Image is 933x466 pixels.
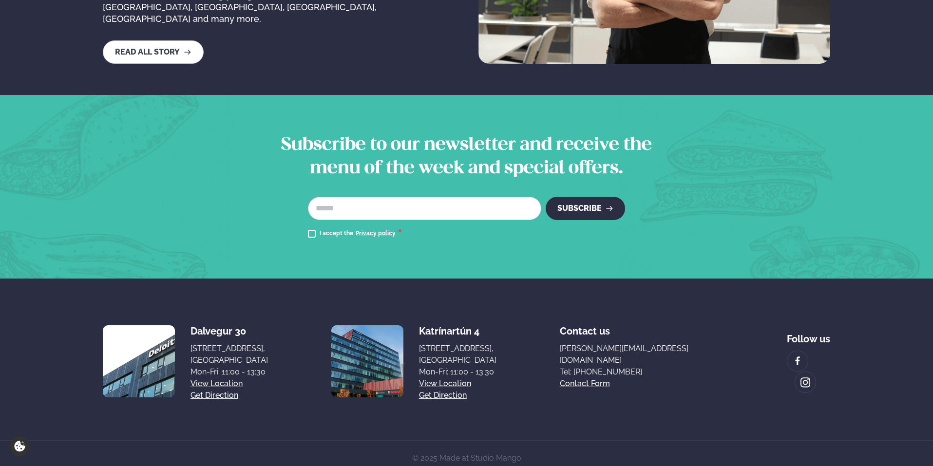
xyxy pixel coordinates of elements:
[419,325,496,337] div: Katrínartún 4
[190,390,238,401] a: Get direction
[320,228,402,240] div: I accept the
[419,390,467,401] a: Get direction
[331,325,403,397] img: image alt
[560,317,610,337] span: Contact us
[419,378,471,390] a: View location
[560,366,724,378] a: Tel: [PHONE_NUMBER]
[800,377,811,388] img: image alt
[419,366,496,378] div: Mon-Fri: 11:00 - 13:30
[471,453,521,463] span: Studio Mango
[103,40,204,64] a: Read all story
[190,343,268,366] div: [STREET_ADDRESS], [GEOGRAPHIC_DATA]
[560,343,724,366] a: [PERSON_NAME][EMAIL_ADDRESS][DOMAIN_NAME]
[787,351,808,372] a: image alt
[787,325,830,345] div: Follow us
[792,355,803,367] img: image alt
[546,197,625,220] button: Subscribe
[190,366,268,378] div: Mon-Fri: 11:00 - 13:30
[356,230,396,238] a: Privacy policy
[190,325,268,337] div: Dalvegur 30
[469,453,521,463] a: Studio Mango
[560,378,610,390] a: Contact form
[10,436,30,456] a: Cookie settings
[103,325,175,397] img: image alt
[795,372,816,392] a: image alt
[412,453,521,463] span: © 2025 Made at
[190,378,243,390] a: View location
[275,134,658,181] h2: Subscribe to our newsletter and receive the menu of the week and special offers.
[419,343,496,366] div: [STREET_ADDRESS], [GEOGRAPHIC_DATA]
